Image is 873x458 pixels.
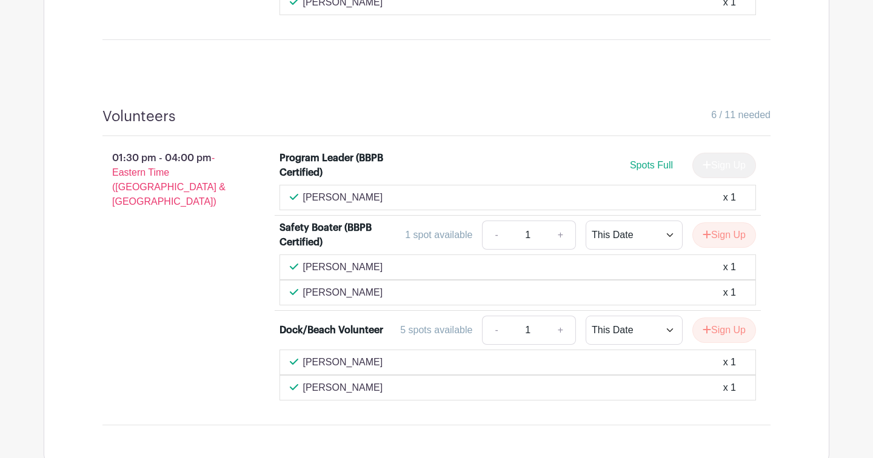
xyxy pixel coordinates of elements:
[405,228,472,242] div: 1 spot available
[400,323,472,337] div: 5 spots available
[303,380,383,395] p: [PERSON_NAME]
[630,160,673,170] span: Spots Full
[692,317,756,343] button: Sign Up
[279,221,384,250] div: Safety Boater (BBPB Certified)
[303,260,383,274] p: [PERSON_NAME]
[83,146,260,214] p: 01:30 pm - 04:00 pm
[723,285,736,300] div: x 1
[723,355,736,370] div: x 1
[112,153,226,207] span: - Eastern Time ([GEOGRAPHIC_DATA] & [GEOGRAPHIC_DATA])
[723,190,736,205] div: x 1
[303,285,383,300] p: [PERSON_NAME]
[303,355,383,370] p: [PERSON_NAME]
[102,108,176,125] h4: Volunteers
[546,221,576,250] a: +
[482,316,510,345] a: -
[692,222,756,248] button: Sign Up
[279,151,384,180] div: Program Leader (BBPB Certified)
[546,316,576,345] a: +
[279,323,383,337] div: Dock/Beach Volunteer
[482,221,510,250] a: -
[723,380,736,395] div: x 1
[303,190,383,205] p: [PERSON_NAME]
[711,108,771,122] span: 6 / 11 needed
[723,260,736,274] div: x 1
